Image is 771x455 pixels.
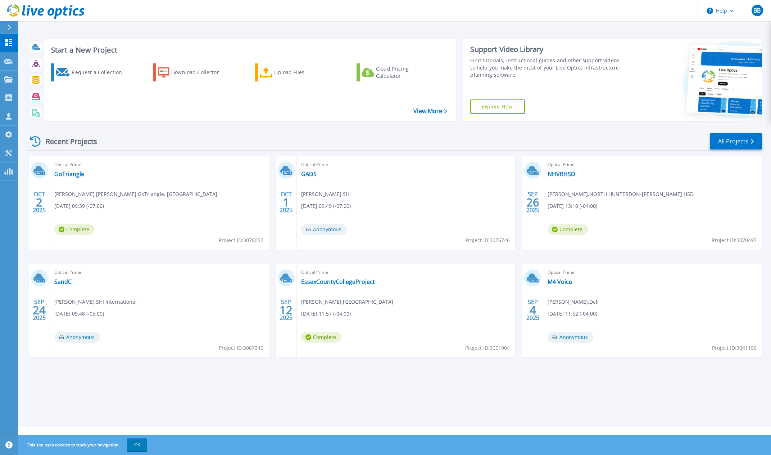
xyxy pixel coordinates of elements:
span: [PERSON_NAME] , SHI [301,190,351,198]
div: SEP 2025 [32,297,46,323]
span: Project ID: 3070495 [712,236,757,244]
a: GADS [301,170,317,178]
span: [DATE] 11:52 (-04:00) [548,310,597,318]
div: Find tutorials, instructional guides and other support videos to help you make the most of your L... [470,57,623,79]
span: Complete [54,224,95,235]
span: This site uses cookies to track your navigation. [20,438,147,451]
span: Anonymous [54,332,100,343]
div: SEP 2025 [526,189,540,215]
a: Upload Files [255,63,335,81]
a: Download Collector [153,63,233,81]
span: Complete [301,332,341,343]
a: NHVRHSD [548,170,575,178]
span: 24 [33,307,46,313]
span: Complete [548,224,588,235]
a: All Projects [710,133,762,150]
span: Project ID: 3041156 [712,344,757,352]
span: [PERSON_NAME] [PERSON_NAME] , GoTriangle, [GEOGRAPHIC_DATA] [54,190,217,198]
div: OCT 2025 [279,189,293,215]
span: Optical Prime [301,161,511,169]
a: GoTriangle [54,170,84,178]
a: Request a Collection [51,63,131,81]
a: EssexCountyCollegeProject [301,278,375,285]
span: 2 [36,199,42,205]
span: Optical Prime [54,268,264,276]
div: Request a Collection [72,65,129,80]
span: Optical Prime [54,161,264,169]
span: [PERSON_NAME] , [GEOGRAPHIC_DATA] [301,298,393,306]
button: OK [127,438,147,451]
a: Explore Now! [470,99,525,114]
span: 26 [526,199,539,205]
span: Optical Prime [548,161,758,169]
span: [DATE] 13:10 (-04:00) [548,202,597,210]
span: Anonymous [301,224,347,235]
div: Upload Files [274,65,332,80]
div: SEP 2025 [526,297,540,323]
div: Download Collector [171,65,229,80]
span: [DATE] 09:48 (-05:00) [54,310,104,318]
span: [PERSON_NAME] , NORTH HUNTERDON-[PERSON_NAME] HSD [548,190,694,198]
span: Optical Prime [548,268,758,276]
span: [PERSON_NAME] , SHI International [54,298,137,306]
span: [DATE] 09:39 (-07:00) [54,202,104,210]
span: Project ID: 3076746 [465,236,510,244]
span: BB [753,8,761,13]
a: SandC [54,278,72,285]
span: [DATE] 09:49 (-07:00) [301,202,351,210]
a: View More [413,108,447,115]
span: [PERSON_NAME] , Dell [548,298,599,306]
span: Optical Prime [301,268,511,276]
h3: Start a New Project [51,46,447,54]
a: Cloud Pricing Calculator [357,63,437,81]
span: 1 [283,199,289,205]
span: 12 [280,307,292,313]
span: Project ID: 3078052 [219,236,263,244]
div: SEP 2025 [279,297,293,323]
div: Recent Projects [28,133,107,150]
div: OCT 2025 [32,189,46,215]
span: Project ID: 3067346 [219,344,263,352]
span: [DATE] 11:57 (-04:00) [301,310,351,318]
span: Anonymous [548,332,593,343]
a: M4 Voice [548,278,572,285]
div: Cloud Pricing Calculator [376,65,434,80]
span: Project ID: 3051904 [465,344,510,352]
span: 4 [530,307,536,313]
div: Support Video Library [470,45,623,54]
